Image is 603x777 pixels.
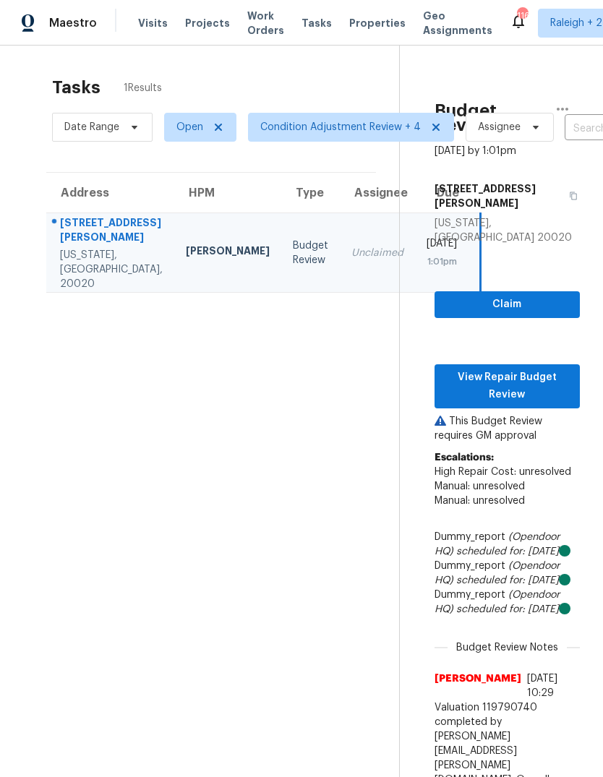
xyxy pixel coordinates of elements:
[124,81,162,95] span: 1 Results
[550,16,602,30] span: Raleigh + 2
[186,244,270,262] div: [PERSON_NAME]
[301,18,332,28] span: Tasks
[435,291,580,318] button: Claim
[517,9,527,23] div: 116
[435,481,525,491] span: Manual: unresolved
[435,414,580,443] p: This Budget Review requires GM approval
[435,530,580,559] div: Dummy_report
[435,671,521,700] span: [PERSON_NAME]
[446,296,568,314] span: Claim
[64,120,119,134] span: Date Range
[435,452,494,463] b: Escalations:
[281,173,340,213] th: Type
[340,173,415,213] th: Assignee
[349,16,406,30] span: Properties
[435,590,560,614] i: (Opendoor HQ)
[46,173,174,213] th: Address
[185,16,230,30] span: Projects
[435,496,525,506] span: Manual: unresolved
[448,640,567,655] span: Budget Review Notes
[351,246,403,260] div: Unclaimed
[174,173,281,213] th: HPM
[247,9,284,38] span: Work Orders
[435,467,571,477] span: High Repair Cost: unresolved
[446,369,568,404] span: View Repair Budget Review
[49,16,97,30] span: Maestro
[423,9,492,38] span: Geo Assignments
[456,575,559,585] i: scheduled for: [DATE]
[52,80,100,95] h2: Tasks
[293,239,328,267] div: Budget Review
[456,546,559,557] i: scheduled for: [DATE]
[435,144,516,158] div: [DATE] by 1:01pm
[435,364,580,408] button: View Repair Budget Review
[260,120,421,134] span: Condition Adjustment Review + 4
[456,604,559,614] i: scheduled for: [DATE]
[435,588,580,617] div: Dummy_report
[435,216,580,245] div: [US_STATE], [GEOGRAPHIC_DATA] 20020
[435,103,545,132] h2: Budget Review
[60,248,163,291] div: [US_STATE], [GEOGRAPHIC_DATA], 20020
[560,176,580,216] button: Copy Address
[478,120,521,134] span: Assignee
[435,181,560,210] h5: [STREET_ADDRESS][PERSON_NAME]
[138,16,168,30] span: Visits
[60,215,163,248] div: [STREET_ADDRESS][PERSON_NAME]
[176,120,203,134] span: Open
[435,561,560,585] i: (Opendoor HQ)
[435,532,560,557] i: (Opendoor HQ)
[527,674,557,698] span: [DATE] 10:29
[435,559,580,588] div: Dummy_report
